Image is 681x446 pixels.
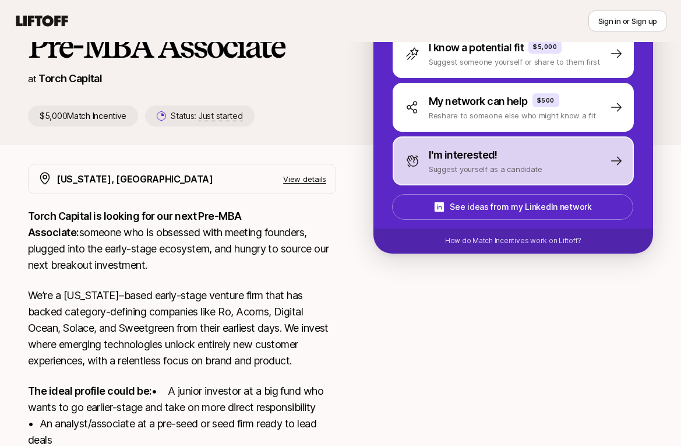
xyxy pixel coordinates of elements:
[445,236,581,246] p: How do Match Incentives work on Liftoff?
[28,106,138,127] p: $5,000 Match Incentive
[450,200,591,214] p: See ideas from my LinkedIn network
[533,42,557,51] p: $5,000
[429,93,528,110] p: My network can help
[28,29,336,64] h1: Pre-MBA Associate
[199,111,243,121] span: Just started
[429,56,600,68] p: Suggest someone yourself or share to them first
[429,147,497,163] p: I'm interested!
[588,10,667,31] button: Sign in or Sign up
[171,109,242,123] p: Status:
[57,171,213,187] p: [US_STATE], [GEOGRAPHIC_DATA]
[392,194,633,220] button: See ideas from my LinkedIn network
[28,287,336,369] p: We’re a [US_STATE]–based early-stage venture firm that has backed category-defining companies lik...
[38,72,102,85] a: Torch Capital
[537,96,555,105] p: $500
[28,71,36,86] p: at
[283,173,326,185] p: View details
[429,40,524,56] p: I know a potential fit
[429,163,542,175] p: Suggest yourself as a candidate
[429,110,596,121] p: Reshare to someone else who might know a fit
[28,385,151,397] strong: The ideal profile could be:
[28,208,336,273] p: someone who is obsessed with meeting founders, plugged into the early-stage ecosystem, and hungry...
[28,210,244,238] strong: Torch Capital is looking for our next Pre-MBA Associate:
